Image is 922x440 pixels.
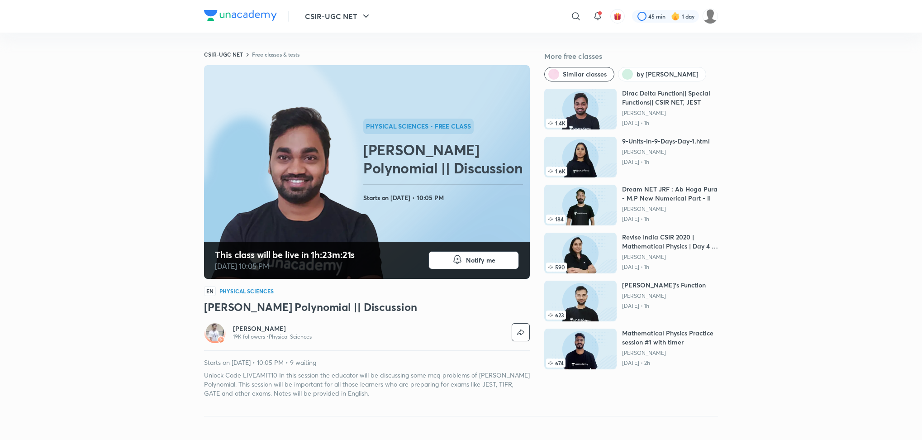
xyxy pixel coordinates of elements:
[622,137,710,146] h6: 9-Units-in-9-Days-Day-1.html
[546,215,566,224] span: 184
[622,148,710,156] a: [PERSON_NAME]
[622,302,706,310] p: [DATE] • 1h
[218,336,224,343] img: badge
[622,263,718,271] p: [DATE] • 1h
[204,10,277,23] a: Company Logo
[563,70,607,79] span: Similar classes
[544,67,614,81] button: Similar classes
[622,185,718,203] h6: Dream NET JRF : Ab Hoga Pura - M.P New Numerical Part - II
[204,286,216,296] span: EN
[544,51,718,62] h5: More free classes
[622,110,718,117] a: [PERSON_NAME]
[546,359,566,368] span: 674
[233,333,312,340] p: 19K followers • Physical Sciences
[618,67,706,81] button: by Amit Ranjan
[252,51,299,58] a: Free classes & tests
[204,51,243,58] a: CSIR-UGC NET
[206,323,224,341] img: Avatar
[622,359,718,367] p: [DATE] • 2h
[546,119,567,128] span: 1.4K
[204,358,530,367] p: Starts on [DATE] • 10:05 PM • 9 waiting
[622,215,718,223] p: [DATE] • 1h
[622,120,718,127] p: [DATE] • 1h
[204,371,530,398] p: Unlock Code LIVEAMIT10 In this session the educator will be discussing some mcq problems of [PERS...
[546,311,566,320] span: 623
[622,89,718,107] h6: Dirac Delta Function|| Special Functions|| CSIR NET, JEST
[703,9,718,24] img: Rai Haldar
[299,7,377,25] button: CSIR-UGC NET
[204,10,277,21] img: Company Logo
[363,192,526,204] h4: Starts on [DATE] • 10:05 PM
[613,12,622,20] img: avatar
[363,141,526,177] h2: [PERSON_NAME] Polynomial || Discussion
[622,158,710,166] p: [DATE] • 1h
[546,263,567,272] span: 590
[204,300,530,314] h3: [PERSON_NAME] Polynomial || Discussion
[610,9,625,24] button: avatar
[428,251,519,269] button: Notify me
[622,349,718,357] a: [PERSON_NAME]
[215,261,355,272] p: [DATE] 10:05 PM
[204,321,226,343] a: Avatarbadge
[233,324,312,333] a: [PERSON_NAME]
[622,292,706,300] a: [PERSON_NAME]
[622,233,718,251] h6: Revise India CSIR 2020 | Mathematical Physics | Day 4 |[PERSON_NAME]'s Theorem
[622,206,718,213] a: [PERSON_NAME]
[546,167,567,176] span: 1.6K
[622,281,706,290] h6: [PERSON_NAME]'s Function
[466,256,495,265] span: Notify me
[215,249,355,261] h4: This class will be live in 1h:23m:21s
[622,329,718,347] h6: Mathematical Physics Practice session #1 with timer
[622,253,718,261] a: [PERSON_NAME]
[671,12,680,21] img: streak
[637,70,699,79] span: by Amit Ranjan
[219,288,274,294] h4: Physical Sciences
